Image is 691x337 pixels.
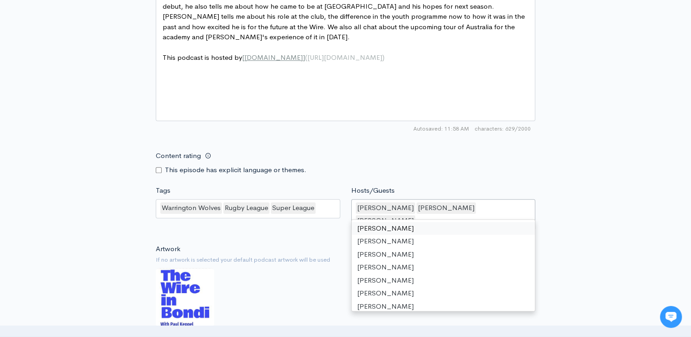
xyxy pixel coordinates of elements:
label: Content rating [156,147,201,165]
div: [PERSON_NAME] [352,248,535,261]
span: ) [382,53,385,62]
div: Super League [271,202,316,214]
div: [PERSON_NAME] [352,261,535,274]
div: [PERSON_NAME] [417,202,476,214]
label: Tags [156,185,170,196]
input: Search articles [26,172,163,190]
p: Find an answer quickly [12,157,170,168]
div: Warrington Wolves [160,202,222,214]
span: [URL][DOMAIN_NAME] [307,53,382,62]
span: [ [242,53,244,62]
span: [DOMAIN_NAME] [244,53,303,62]
span: This podcast is hosted by [163,53,385,62]
label: Artwork [156,244,180,254]
button: New conversation [14,121,169,139]
div: [PERSON_NAME] [352,287,535,300]
label: Hosts/Guests [351,185,395,196]
div: [PERSON_NAME] [352,235,535,248]
div: [PERSON_NAME] [352,274,535,287]
iframe: gist-messenger-bubble-iframe [660,306,682,328]
div: [PERSON_NAME] [356,215,415,226]
h2: Just let us know if you need anything and we'll be happy to help! 🙂 [14,61,169,105]
span: Autosaved: 11:58 AM [413,125,469,133]
label: This episode has explicit language or themes. [165,165,306,175]
div: [PERSON_NAME] [356,202,415,214]
small: If no artwork is selected your default podcast artwork will be used [156,255,535,264]
span: 629/2000 [475,125,531,133]
span: ] [303,53,305,62]
h1: Hi 👋 [14,44,169,59]
div: [PERSON_NAME] [352,300,535,313]
span: ( [305,53,307,62]
div: [PERSON_NAME] [352,222,535,235]
span: New conversation [59,126,110,134]
div: Rugby League [223,202,269,214]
